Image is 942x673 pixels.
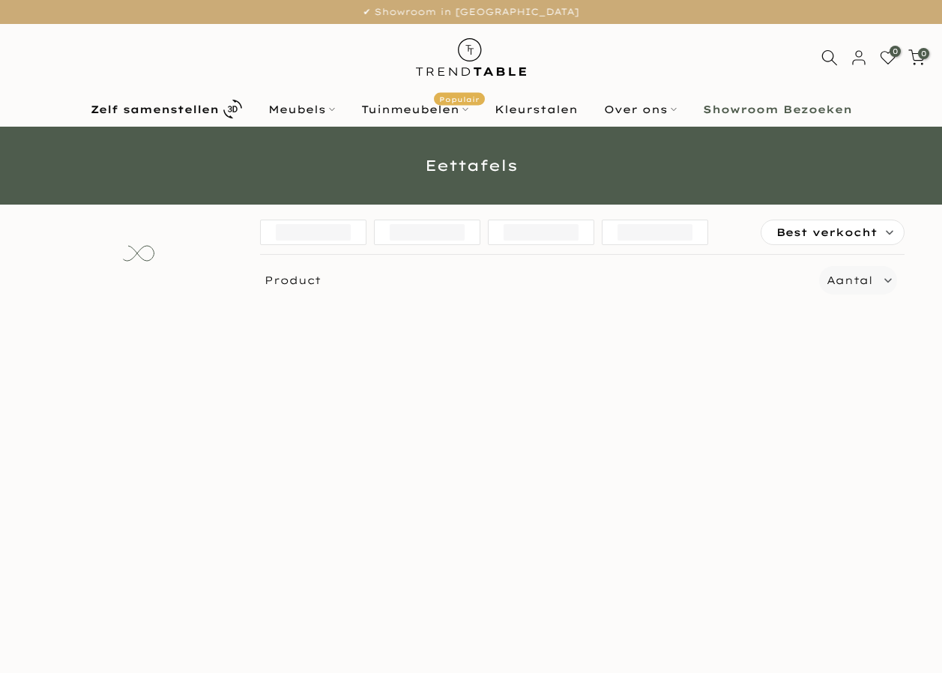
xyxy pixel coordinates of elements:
a: Meubels [255,100,348,118]
a: TuinmeubelenPopulair [348,100,481,118]
a: 0 [880,49,896,66]
h1: Eettafels [33,158,910,173]
label: Best verkocht [761,220,904,244]
span: Product [254,266,813,295]
b: Zelf samenstellen [91,104,219,115]
span: 0 [918,48,929,59]
a: Over ons [591,100,689,118]
a: 0 [908,49,925,66]
a: Showroom Bezoeken [689,100,865,118]
p: ✔ Showroom in [GEOGRAPHIC_DATA] [19,4,923,20]
a: Kleurstalen [481,100,591,118]
span: Populair [434,92,485,105]
span: Best verkocht [776,220,878,244]
img: trend-table [405,24,537,91]
label: Aantal [827,271,872,290]
a: Zelf samenstellen [77,96,255,122]
b: Showroom Bezoeken [703,104,852,115]
span: 0 [890,46,901,57]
